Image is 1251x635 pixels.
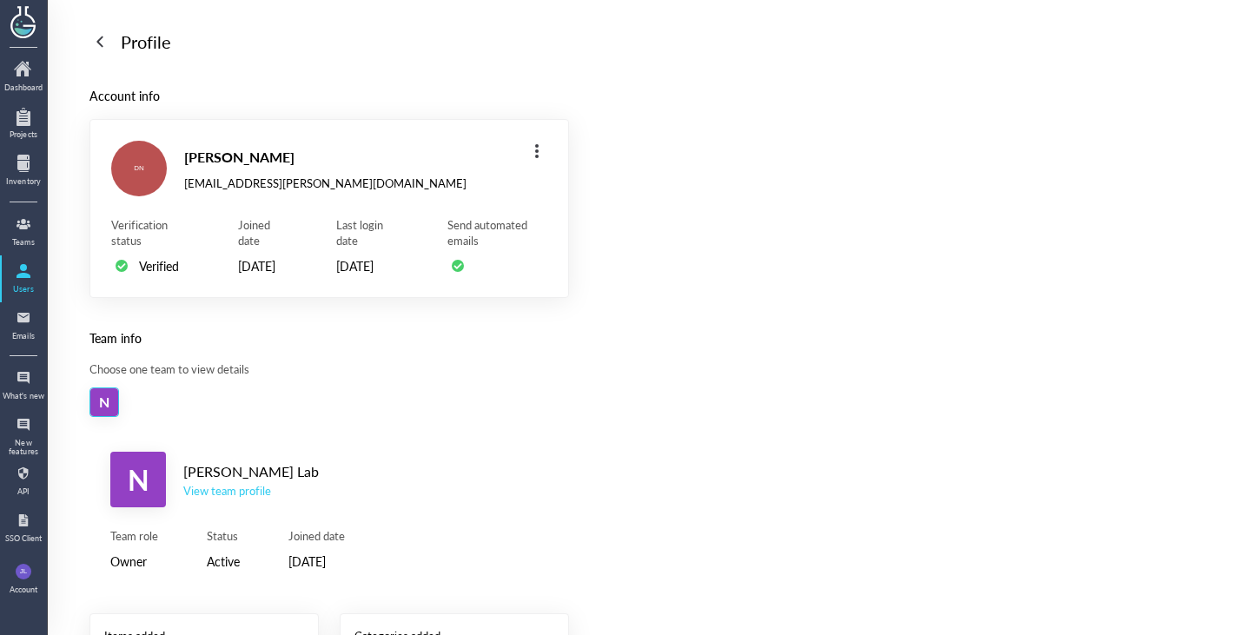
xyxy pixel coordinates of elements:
[2,257,45,301] a: Users
[288,551,345,572] div: [DATE]
[110,528,158,544] div: Team role
[447,217,547,248] div: Send automated emails
[111,217,189,248] div: Verification status
[336,255,399,276] div: [DATE]
[2,130,45,139] div: Projects
[121,28,171,56] div: Profile
[2,332,45,341] div: Emails
[2,285,45,294] div: Users
[139,255,179,276] div: Verified
[184,146,467,169] div: [PERSON_NAME]
[288,528,345,544] div: Joined date
[184,175,467,191] div: [EMAIL_ADDRESS][PERSON_NAME][DOMAIN_NAME]
[183,483,319,499] a: View team profile
[2,177,45,186] div: Inventory
[2,392,45,400] div: What's new
[89,328,569,347] div: Team info
[89,86,569,105] div: Account info
[10,585,37,594] div: Account
[89,28,171,56] a: Profile
[336,217,399,248] div: Last login date
[134,141,144,196] span: DN
[2,411,45,456] a: New features
[207,528,240,544] div: Status
[110,551,158,572] div: Owner
[2,364,45,407] a: What's new
[2,103,45,146] a: Projects
[183,460,319,483] div: [PERSON_NAME] Lab
[2,506,45,550] a: SSO Client
[238,255,288,276] div: [DATE]
[2,238,45,247] div: Teams
[2,149,45,193] a: Inventory
[207,551,240,572] div: Active
[128,452,149,507] span: N
[2,487,45,496] div: API
[89,361,569,377] div: Choose one team to view details
[20,564,27,579] span: JL
[2,439,45,457] div: New features
[99,388,109,416] span: N
[2,83,45,92] div: Dashboard
[2,304,45,347] a: Emails
[2,210,45,254] a: Teams
[2,534,45,543] div: SSO Client
[2,460,45,503] a: API
[2,56,45,99] a: Dashboard
[238,217,288,248] div: Joined date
